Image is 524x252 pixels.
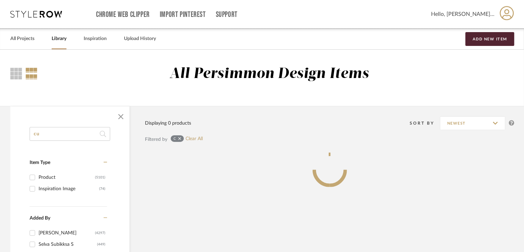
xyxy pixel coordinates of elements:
[145,136,167,143] div: Filtered by
[10,34,34,43] a: All Projects
[95,227,105,239] div: (4297)
[216,12,238,18] a: Support
[169,65,369,83] div: All Persimmon Design Items
[52,34,66,43] a: Library
[39,172,95,183] div: Product
[39,239,97,250] div: Selva Subikksa S
[431,10,495,18] span: Hello, [PERSON_NAME] Subikksa
[39,183,99,194] div: Inspiration Image
[30,127,110,141] input: Search within 0 results
[465,32,514,46] button: Add New Item
[95,172,105,183] div: (5101)
[160,12,206,18] a: Import Pinterest
[30,216,50,221] span: Added By
[410,120,440,127] div: Sort By
[30,160,50,165] span: Item Type
[174,136,177,141] div: c
[39,227,95,239] div: [PERSON_NAME]
[145,119,191,127] div: Displaying 0 products
[96,12,150,18] a: Chrome Web Clipper
[84,34,107,43] a: Inspiration
[114,110,128,124] button: Close
[99,183,105,194] div: (74)
[97,239,105,250] div: (449)
[186,136,203,142] a: Clear All
[124,34,156,43] a: Upload History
